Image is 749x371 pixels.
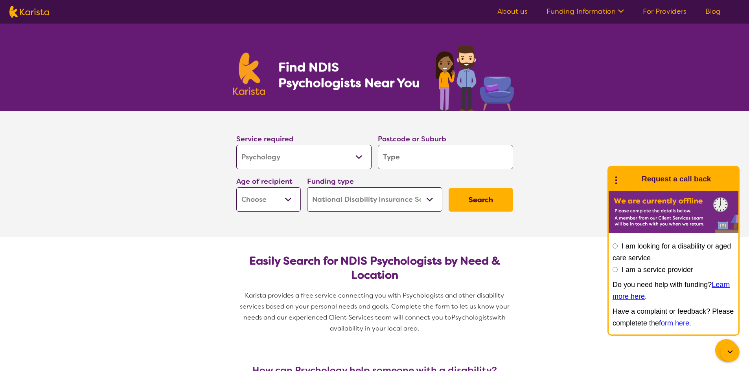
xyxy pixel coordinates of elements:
h1: Request a call back [642,173,711,185]
a: About us [497,7,528,16]
input: Type [378,145,513,169]
button: Channel Menu [715,339,737,361]
img: Karista logo [233,53,265,95]
a: Funding Information [547,7,624,16]
p: Do you need help with funding? . [613,279,734,302]
label: Postcode or Suburb [378,134,446,144]
label: I am looking for a disability or aged care service [613,242,731,262]
p: Have a complaint or feedback? Please completete the . [613,305,734,329]
h1: Find NDIS Psychologists Near You [278,59,424,91]
label: Funding type [307,177,354,186]
span: Psychologists [451,313,492,322]
a: form here [659,319,689,327]
h2: Easily Search for NDIS Psychologists by Need & Location [243,254,507,282]
label: I am a service provider [622,266,693,274]
span: Karista provides a free service connecting you with Psychologists and other disability services b... [240,291,511,322]
img: Karista logo [9,6,49,18]
a: Blog [705,7,721,16]
button: Search [449,188,513,212]
label: Service required [236,134,294,144]
a: For Providers [643,7,686,16]
label: Age of recipient [236,177,293,186]
img: psychology [433,42,516,111]
img: Karista offline chat form to request call back [609,191,738,233]
img: Karista [621,171,637,187]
